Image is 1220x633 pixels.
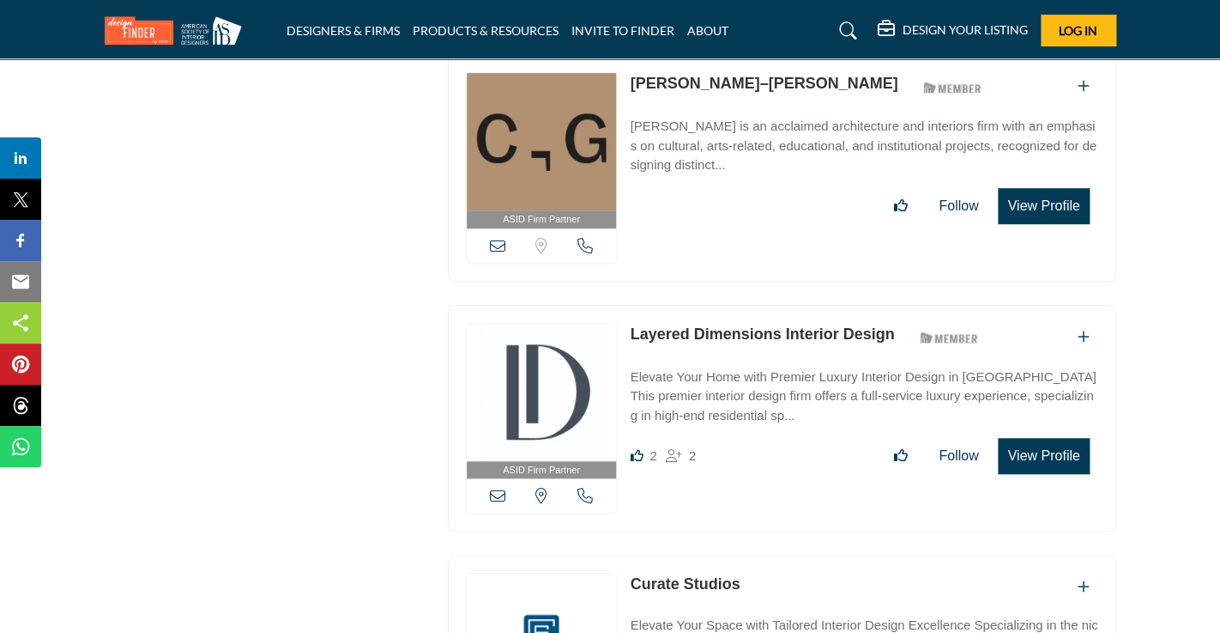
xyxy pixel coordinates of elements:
div: DESIGN YOUR LISTING [878,21,1028,41]
a: Layered Dimensions Interior Design [630,326,894,343]
a: ABOUT [687,23,728,38]
button: View Profile [998,438,1089,474]
img: ASID Members Badge Icon [914,76,991,98]
span: ASID Firm Partner [503,212,580,227]
a: [PERSON_NAME] is an acclaimed architecture and interiors firm with an emphasis on cultural, arts-... [630,107,1097,175]
span: ASID Firm Partner [503,463,580,478]
p: [PERSON_NAME] is an acclaimed architecture and interiors firm with an emphasis on cultural, arts-... [630,117,1097,175]
a: Search [823,17,868,45]
p: Layered Dimensions Interior Design [630,323,894,346]
a: Add To List [1078,580,1090,594]
span: Log In [1059,23,1097,38]
div: Followers [666,446,696,466]
button: Like listing [883,189,919,223]
span: 2 [649,448,656,463]
img: Site Logo [105,16,251,45]
a: PRODUCTS & RESOURCES [413,23,559,38]
a: Add To List [1078,79,1090,94]
a: INVITE TO FINDER [571,23,674,38]
i: Likes [630,449,643,462]
a: Elevate Your Home with Premier Luxury Interior Design in [GEOGRAPHIC_DATA] This premier interior ... [630,357,1097,426]
a: ASID Firm Partner [467,324,617,479]
a: Add To List [1078,330,1090,344]
button: Like listing [883,439,919,473]
img: ASID Members Badge Icon [910,327,987,349]
img: Chu–Gooding [467,73,617,210]
a: Curate Studios [630,575,740,593]
a: [PERSON_NAME]–[PERSON_NAME] [630,75,897,92]
p: Chu–Gooding [630,72,897,95]
p: Curate Studios [630,573,740,596]
button: Follow [927,439,989,473]
img: Layered Dimensions Interior Design [467,324,617,461]
h5: DESIGN YOUR LISTING [903,22,1028,38]
p: Elevate Your Home with Premier Luxury Interior Design in [GEOGRAPHIC_DATA] This premier interior ... [630,368,1097,426]
span: 2 [689,448,696,463]
button: Follow [927,189,989,223]
a: DESIGNERS & FIRMS [287,23,400,38]
button: Log In [1041,15,1116,46]
a: ASID Firm Partner [467,73,617,228]
button: View Profile [998,188,1089,224]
